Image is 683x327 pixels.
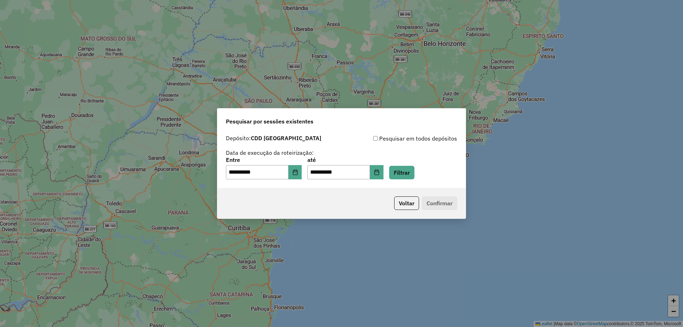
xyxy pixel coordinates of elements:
[251,135,321,142] strong: CDD [GEOGRAPHIC_DATA]
[370,165,383,179] button: Choose Date
[226,134,321,142] label: Depósito:
[288,165,302,179] button: Choose Date
[307,155,383,164] label: até
[226,117,313,126] span: Pesquisar por sessões existentes
[341,134,457,143] div: Pesquisar em todos depósitos
[394,196,419,210] button: Voltar
[226,155,302,164] label: Entre
[389,166,414,179] button: Filtrar
[226,148,314,157] label: Data de execução da roteirização:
